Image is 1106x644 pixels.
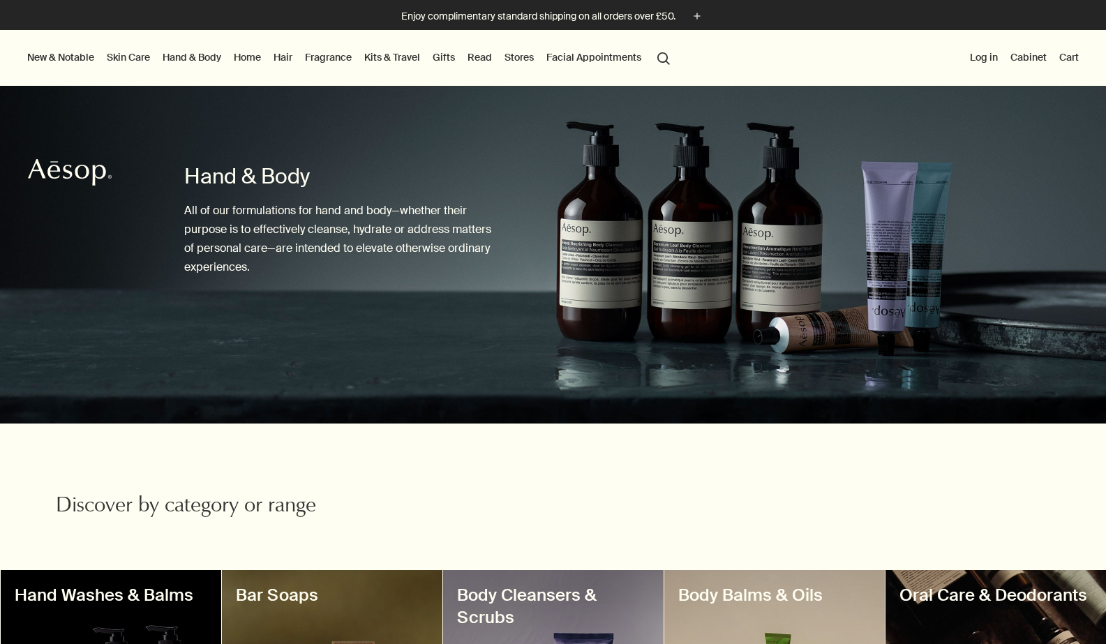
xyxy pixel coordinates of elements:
[967,30,1082,86] nav: supplementary
[361,48,423,66] a: Kits & Travel
[24,48,97,66] button: New & Notable
[1056,48,1082,66] button: Cart
[967,48,1001,66] button: Log in
[160,48,224,66] a: Hand & Body
[15,584,207,606] h3: Hand Washes & Balms
[651,44,676,70] button: Open search
[236,584,428,606] h3: Bar Soaps
[401,9,675,24] p: Enjoy complimentary standard shipping on all orders over £50.
[56,493,387,521] h2: Discover by category or range
[544,48,644,66] a: Facial Appointments
[457,584,650,629] h3: Body Cleansers & Scrubs
[502,48,537,66] button: Stores
[1008,48,1049,66] a: Cabinet
[302,48,354,66] a: Fragrance
[231,48,264,66] a: Home
[401,8,705,24] button: Enjoy complimentary standard shipping on all orders over £50.
[899,584,1092,606] h3: Oral Care & Deodorants
[465,48,495,66] a: Read
[24,30,676,86] nav: primary
[430,48,458,66] a: Gifts
[104,48,153,66] a: Skin Care
[28,158,112,186] svg: Aesop
[184,163,497,190] h1: Hand & Body
[678,584,871,606] h3: Body Balms & Oils
[184,201,497,277] p: All of our formulations for hand and body—whether their purpose is to effectively cleanse, hydrat...
[271,48,295,66] a: Hair
[24,155,115,193] a: Aesop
